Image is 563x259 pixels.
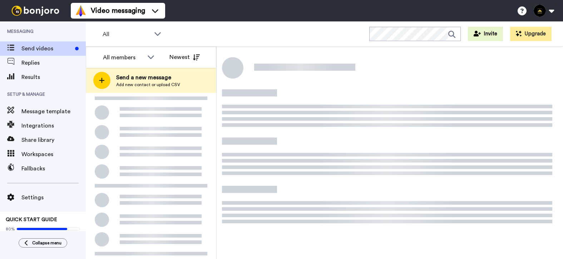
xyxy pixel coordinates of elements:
[32,240,61,246] span: Collapse menu
[21,73,86,81] span: Results
[21,164,86,173] span: Fallbacks
[21,44,72,53] span: Send videos
[510,27,552,41] button: Upgrade
[116,73,180,82] span: Send a new message
[103,30,150,39] span: All
[21,107,86,116] span: Message template
[6,217,57,222] span: QUICK START GUIDE
[19,238,67,248] button: Collapse menu
[75,5,87,16] img: vm-color.svg
[103,53,144,62] div: All members
[21,150,86,159] span: Workspaces
[116,82,180,88] span: Add new contact or upload CSV
[164,50,205,64] button: Newest
[6,226,15,232] span: 80%
[91,6,145,16] span: Video messaging
[21,59,86,67] span: Replies
[21,136,86,144] span: Share library
[21,193,86,202] span: Settings
[21,121,86,130] span: Integrations
[468,27,503,41] button: Invite
[9,6,62,16] img: bj-logo-header-white.svg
